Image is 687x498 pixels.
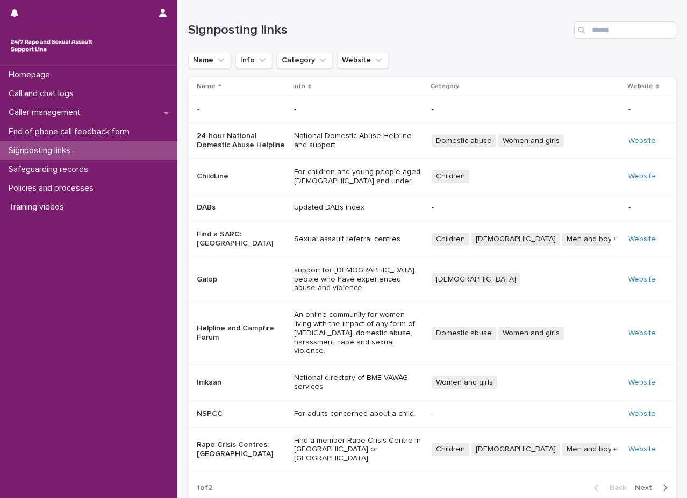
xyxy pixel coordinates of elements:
[337,52,389,69] button: Website
[498,134,564,148] span: Women and girls
[294,409,423,418] p: For adults concerned about a child.
[188,52,231,69] button: Name
[188,158,676,194] tr: ChildLineFor children and young people aged [DEMOGRAPHIC_DATA] and underChildrenWebsite
[574,21,676,39] input: Search
[235,52,273,69] button: Info
[4,202,73,212] p: Training videos
[432,376,497,389] span: Women and girls
[294,168,423,186] p: For children and young people aged [DEMOGRAPHIC_DATA] and under
[432,327,496,340] span: Domestic abuse
[431,81,459,92] p: Category
[197,203,285,212] p: DABs
[432,170,469,183] span: Children
[197,324,285,342] p: Helpline and Campfire Forum
[628,445,656,453] a: Website
[197,409,285,418] p: NSPCC
[432,409,620,418] p: -
[188,123,676,159] tr: 24-hour National Domestic Abuse HelplineNational Domestic Abuse Helpline and supportDomestic abus...
[628,379,656,386] a: Website
[197,81,216,92] p: Name
[432,233,469,246] span: Children
[627,81,653,92] p: Website
[4,164,97,175] p: Safeguarding records
[432,443,469,456] span: Children
[631,483,676,493] button: Next
[628,410,656,417] a: Website
[188,302,676,365] tr: Helpline and Campfire ForumAn online community for women living with the impact of any form of [M...
[188,365,676,401] tr: ImkaanNational directory of BME VAWAG servicesWomen and girlsWebsite
[562,443,620,456] span: Men and boys
[294,436,423,463] p: Find a member Rape Crisis Centre in [GEOGRAPHIC_DATA] or [GEOGRAPHIC_DATA].
[197,105,285,114] p: -
[188,400,676,427] tr: NSPCCFor adults concerned about a child.-Website
[188,96,676,123] tr: -----
[4,127,138,137] p: End of phone call feedback form
[432,273,520,286] span: [DEMOGRAPHIC_DATA]
[628,201,633,212] p: -
[628,276,656,283] a: Website
[4,89,82,99] p: Call and chat logs
[188,257,676,301] tr: Galopsupport for [DEMOGRAPHIC_DATA] people who have experienced abuse and violence[DEMOGRAPHIC_DA...
[471,233,560,246] span: [DEMOGRAPHIC_DATA]
[432,203,620,212] p: -
[197,132,285,150] p: 24-hour National Domestic Abuse Helpline
[4,107,89,118] p: Caller management
[197,172,285,181] p: ChildLine
[197,378,285,387] p: Imkaan
[432,105,620,114] p: -
[277,52,333,69] button: Category
[628,103,633,114] p: -
[197,275,285,284] p: Galop
[294,132,423,150] p: National Domestic Abuse Helpline and support
[585,483,631,493] button: Back
[294,266,423,293] p: support for [DEMOGRAPHIC_DATA] people who have experienced abuse and violence
[293,81,305,92] p: Info
[294,311,423,356] p: An online community for women living with the impact of any form of [MEDICAL_DATA], domestic abus...
[628,172,656,180] a: Website
[4,146,79,156] p: Signposting links
[562,233,620,246] span: Men and boys
[294,105,423,114] p: -
[613,236,619,242] span: + 1
[294,235,423,244] p: Sexual assault referral centres
[188,23,570,38] h1: Signposting links
[628,137,656,145] a: Website
[432,134,496,148] span: Domestic abuse
[294,373,423,392] p: National directory of BME VAWAG services
[197,441,285,459] p: Rape Crisis Centres: [GEOGRAPHIC_DATA]
[635,484,659,492] span: Next
[628,235,656,243] a: Website
[4,183,102,193] p: Policies and processes
[294,203,423,212] p: Updated DABs index
[471,443,560,456] span: [DEMOGRAPHIC_DATA]
[603,484,626,492] span: Back
[188,221,676,257] tr: Find a SARC: [GEOGRAPHIC_DATA]Sexual assault referral centresChildren[DEMOGRAPHIC_DATA]Men and bo...
[197,230,285,248] p: Find a SARC: [GEOGRAPHIC_DATA]
[9,35,95,56] img: rhQMoQhaT3yELyF149Cw
[188,427,676,472] tr: Rape Crisis Centres: [GEOGRAPHIC_DATA]Find a member Rape Crisis Centre in [GEOGRAPHIC_DATA] or [G...
[613,446,619,453] span: + 1
[498,327,564,340] span: Women and girls
[628,329,656,337] a: Website
[188,194,676,221] tr: DABsUpdated DABs index---
[4,70,59,80] p: Homepage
